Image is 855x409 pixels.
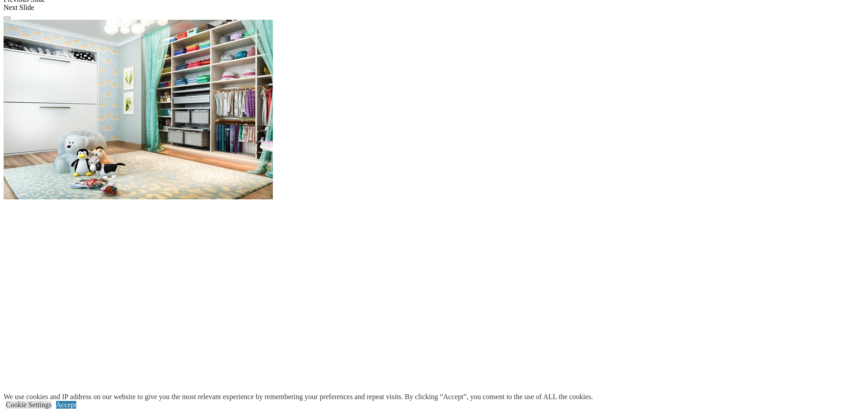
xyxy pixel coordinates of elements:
[56,401,76,409] a: Accept
[4,20,273,199] img: Banner for mobile view
[4,4,851,12] div: Next Slide
[4,17,11,19] button: Click here to pause slide show
[4,393,593,401] div: We use cookies and IP address on our website to give you the most relevant experience by remember...
[6,401,52,409] a: Cookie Settings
